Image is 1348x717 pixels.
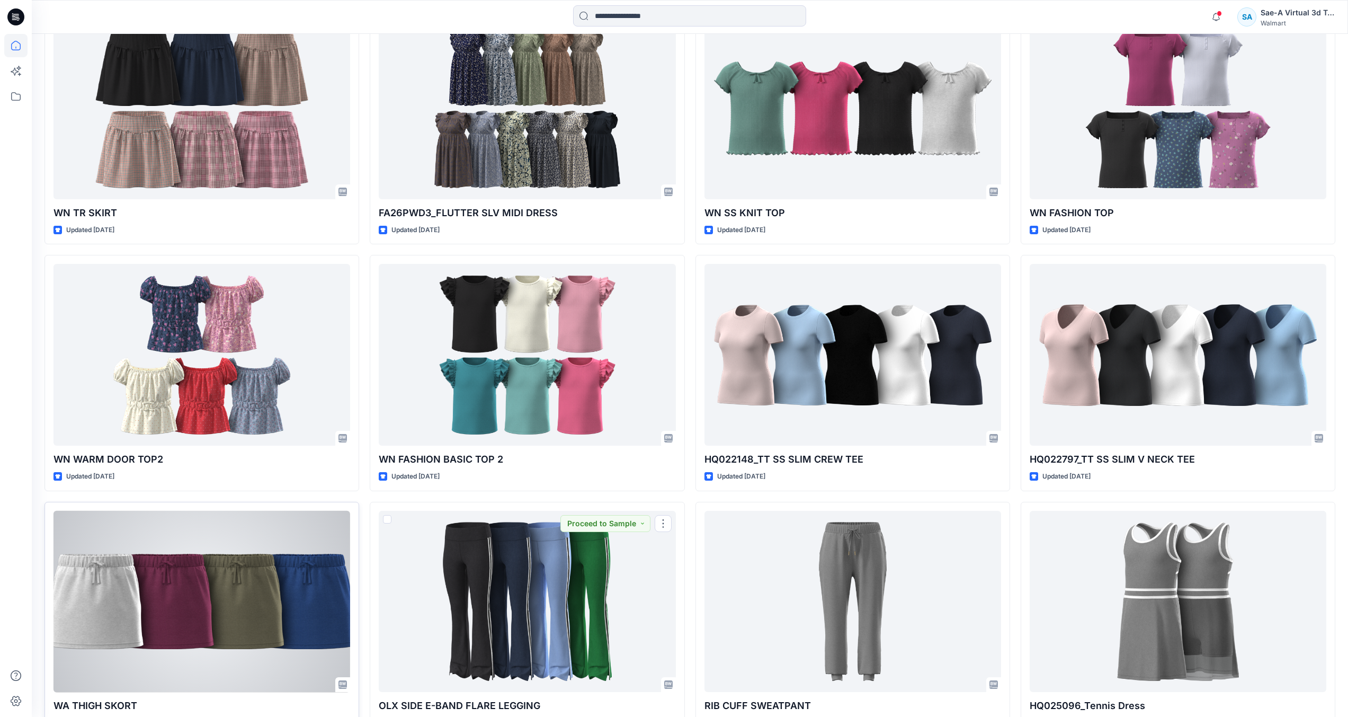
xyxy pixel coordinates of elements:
p: Updated [DATE] [66,225,114,236]
p: HQ022797_TT SS SLIM V NECK TEE [1030,452,1326,467]
a: FA26PWD3_FLUTTER SLV MIDI DRESS [379,17,675,199]
a: WN FASHION TOP [1030,17,1326,199]
a: OLX SIDE E-BAND FLARE LEGGING [379,511,675,693]
a: HQ022797_TT SS SLIM V NECK TEE [1030,264,1326,446]
a: WN FASHION BASIC TOP 2 [379,264,675,446]
p: Updated [DATE] [66,471,114,482]
a: HQ022148_TT SS SLIM CREW TEE [704,264,1001,446]
p: Updated [DATE] [717,471,765,482]
p: WN TR SKIRT [53,206,350,220]
p: OLX SIDE E-BAND FLARE LEGGING [379,698,675,713]
p: RIB CUFF SWEATPANT [704,698,1001,713]
p: HQ025096_Tennis Dress [1030,698,1326,713]
p: Updated [DATE] [717,225,765,236]
p: Updated [DATE] [391,471,440,482]
div: Sae-A Virtual 3d Team [1261,6,1335,19]
a: WN SS KNIT TOP [704,17,1001,199]
p: WN WARM DOOR TOP2 [53,452,350,467]
p: WN FASHION TOP [1030,206,1326,220]
p: FA26PWD3_FLUTTER SLV MIDI DRESS [379,206,675,220]
div: SA [1237,7,1256,26]
a: WA THIGH SKORT [53,511,350,693]
p: Updated [DATE] [1042,225,1091,236]
p: Updated [DATE] [1042,471,1091,482]
p: HQ022148_TT SS SLIM CREW TEE [704,452,1001,467]
p: Updated [DATE] [391,225,440,236]
div: Walmart [1261,19,1335,27]
p: WN SS KNIT TOP [704,206,1001,220]
p: WA THIGH SKORT [53,698,350,713]
a: HQ025096_Tennis Dress [1030,511,1326,693]
a: RIB CUFF SWEATPANT [704,511,1001,693]
p: WN FASHION BASIC TOP 2 [379,452,675,467]
a: WN WARM DOOR TOP2 [53,264,350,446]
a: WN TR SKIRT [53,17,350,199]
